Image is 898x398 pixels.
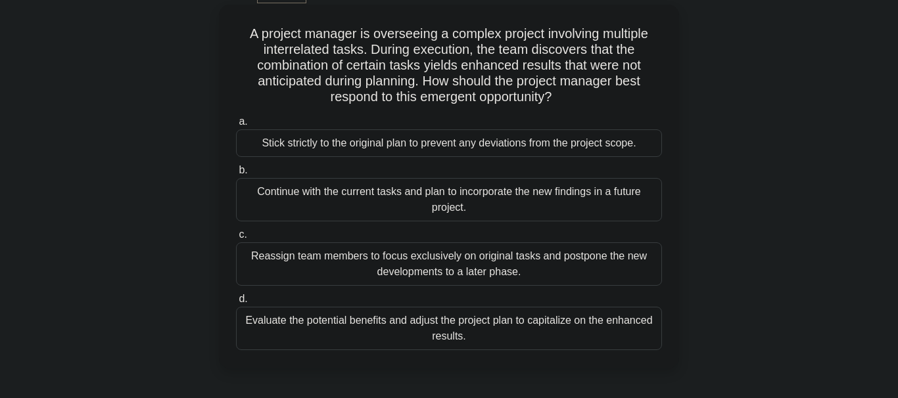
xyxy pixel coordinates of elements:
span: a. [239,116,247,127]
span: b. [239,164,247,175]
div: Continue with the current tasks and plan to incorporate the new findings in a future project. [236,178,662,221]
h5: A project manager is overseeing a complex project involving multiple interrelated tasks. During e... [235,26,663,106]
div: Stick strictly to the original plan to prevent any deviations from the project scope. [236,129,662,157]
div: Evaluate the potential benefits and adjust the project plan to capitalize on the enhanced results. [236,307,662,350]
div: Reassign team members to focus exclusively on original tasks and postpone the new developments to... [236,242,662,286]
span: c. [239,229,247,240]
span: d. [239,293,247,304]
